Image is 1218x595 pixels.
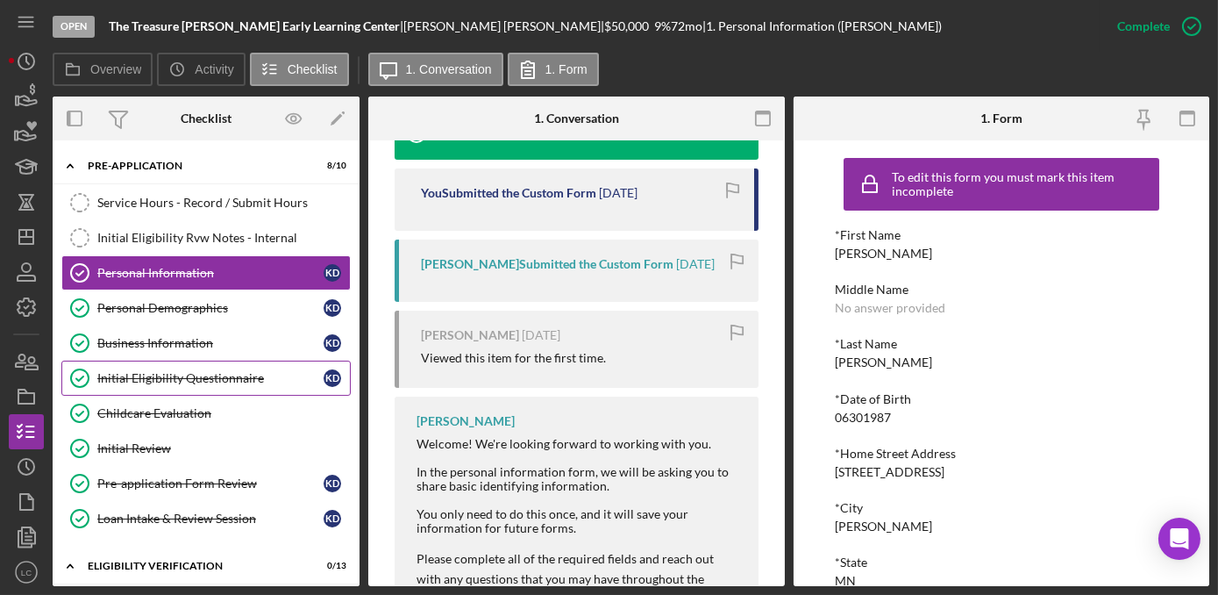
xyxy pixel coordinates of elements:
[61,501,351,536] a: Loan Intake & Review SessionKD
[835,283,1168,297] div: Middle Name
[9,555,44,590] button: LC
[417,414,515,428] div: [PERSON_NAME]
[61,255,351,290] a: Personal InformationKD
[421,351,606,365] div: Viewed this item for the first time.
[97,406,350,420] div: Childcare Evaluation
[835,355,932,369] div: [PERSON_NAME]
[88,161,303,171] div: Pre-Application
[97,266,324,280] div: Personal Information
[250,53,349,86] button: Checklist
[324,510,341,527] div: K D
[835,574,856,588] div: MN
[604,18,649,33] span: $50,000
[61,290,351,326] a: Personal DemographicsKD
[534,111,619,125] div: 1. Conversation
[315,561,346,571] div: 0 / 13
[417,507,741,535] div: You only need to do this once, and it will save your information for future forms.
[1158,518,1200,560] div: Open Intercom Messenger
[109,18,400,33] b: The Treasure [PERSON_NAME] Early Learning Center
[61,431,351,466] a: Initial Review
[61,326,351,361] a: Business InformationKD
[324,264,341,282] div: K D
[324,334,341,352] div: K D
[61,361,351,396] a: Initial Eligibility QuestionnaireKD
[835,337,1168,351] div: *Last Name
[835,228,1168,242] div: *First Name
[97,301,324,315] div: Personal Demographics
[97,196,350,210] div: Service Hours - Record / Submit Hours
[61,220,351,255] a: Initial Eligibility Rvw Notes - Internal
[368,53,503,86] button: 1. Conversation
[702,19,942,33] div: | 1. Personal Information ([PERSON_NAME])
[417,465,741,493] div: In the personal information form, we will be asking you to share basic identifying information.
[1117,9,1170,44] div: Complete
[97,231,350,245] div: Initial Eligibility Rvw Notes - Internal
[980,111,1022,125] div: 1. Form
[403,19,604,33] div: [PERSON_NAME] [PERSON_NAME] |
[88,561,303,571] div: Eligibility Verification
[288,62,338,76] label: Checklist
[654,19,671,33] div: 9 %
[892,170,1155,198] div: To edit this form you must mark this item incomplete
[421,257,673,271] div: [PERSON_NAME] Submitted the Custom Form
[90,62,141,76] label: Overview
[97,477,324,491] div: Pre-application Form Review
[835,520,932,534] div: [PERSON_NAME]
[53,16,95,38] div: Open
[835,501,1168,515] div: *City
[599,186,637,200] time: 2025-09-02 20:13
[676,257,715,271] time: 2025-09-02 17:05
[417,437,741,465] div: Welcome! We're looking forward to working with you.
[61,185,351,220] a: Service Hours - Record / Submit Hours
[545,62,588,76] label: 1. Form
[61,466,351,501] a: Pre-application Form ReviewKD
[324,299,341,317] div: K D
[97,371,324,385] div: Initial Eligibility Questionnaire
[522,328,560,342] time: 2025-09-02 17:04
[421,186,596,200] div: You Submitted the Custom Form
[835,301,945,315] div: No answer provided
[835,411,891,425] div: 06301987
[195,62,233,76] label: Activity
[53,53,153,86] button: Overview
[157,53,245,86] button: Activity
[671,19,702,33] div: 72 mo
[324,475,341,492] div: K D
[508,53,599,86] button: 1. Form
[421,328,519,342] div: [PERSON_NAME]
[835,447,1168,461] div: *Home Street Address
[97,512,324,526] div: Loan Intake & Review Session
[1100,9,1209,44] button: Complete
[109,19,403,33] div: |
[61,396,351,431] a: Childcare Evaluation
[97,441,350,455] div: Initial Review
[21,568,32,577] text: LC
[315,161,346,171] div: 8 / 10
[835,247,932,261] div: [PERSON_NAME]
[835,392,1168,406] div: *Date of Birth
[97,336,324,350] div: Business Information
[406,62,492,76] label: 1. Conversation
[835,556,1168,570] div: *State
[181,111,231,125] div: Checklist
[835,465,944,479] div: [STREET_ADDRESS]
[324,369,341,387] div: K D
